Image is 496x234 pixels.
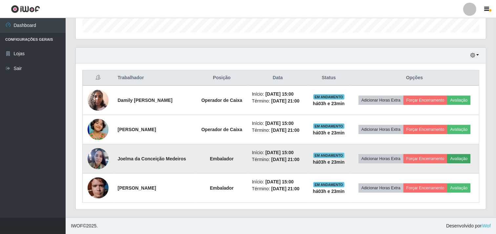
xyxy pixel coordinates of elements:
strong: há 03 h e 23 min [313,101,345,106]
li: Início: [252,178,304,185]
button: Forçar Encerramento [403,125,447,134]
button: Adicionar Horas Extra [359,183,403,193]
span: EM ANDAMENTO [313,182,344,187]
button: Avaliação [447,183,470,193]
span: EM ANDAMENTO [313,94,344,100]
button: Adicionar Horas Extra [359,96,403,105]
time: [DATE] 21:00 [271,128,300,133]
strong: Embalador [210,156,234,161]
th: Opções [350,70,479,86]
li: Término: [252,98,304,105]
strong: Operador de Caixa [201,98,242,103]
strong: Embalador [210,185,234,191]
button: Avaliação [447,96,470,105]
strong: Joelma da Conceição Medeiros [118,156,186,161]
button: Forçar Encerramento [403,154,447,163]
time: [DATE] 15:00 [265,121,294,126]
time: [DATE] 15:00 [265,150,294,155]
button: Avaliação [447,154,470,163]
li: Término: [252,185,304,192]
img: 1756388757354.jpeg [88,111,109,148]
img: 1667492486696.jpeg [88,86,109,114]
a: iWof [482,223,491,228]
th: Trabalhador [114,70,196,86]
button: Avaliação [447,125,470,134]
strong: Operador de Caixa [201,127,242,132]
span: Desenvolvido por [446,222,491,229]
th: Status [308,70,350,86]
span: EM ANDAMENTO [313,153,344,158]
span: IWOF [71,223,83,228]
strong: [PERSON_NAME] [118,127,156,132]
li: Início: [252,120,304,127]
time: [DATE] 21:00 [271,98,300,104]
span: © 2025 . [71,222,98,229]
th: Posição [196,70,248,86]
strong: [PERSON_NAME] [118,185,156,191]
button: Forçar Encerramento [403,183,447,193]
li: Início: [252,149,304,156]
time: [DATE] 21:00 [271,186,300,191]
time: [DATE] 15:00 [265,179,294,184]
span: EM ANDAMENTO [313,124,344,129]
strong: há 03 h e 23 min [313,189,345,194]
img: CoreUI Logo [11,5,40,13]
strong: há 03 h e 23 min [313,159,345,165]
img: 1754441632912.jpeg [88,174,109,202]
img: 1754014885727.jpeg [88,145,109,173]
th: Data [248,70,308,86]
strong: há 03 h e 23 min [313,130,345,135]
li: Início: [252,91,304,98]
button: Forçar Encerramento [403,96,447,105]
button: Adicionar Horas Extra [359,154,403,163]
time: [DATE] 15:00 [265,91,294,97]
time: [DATE] 21:00 [271,157,300,162]
button: Adicionar Horas Extra [359,125,403,134]
li: Término: [252,127,304,134]
strong: Damily [PERSON_NAME] [118,98,173,103]
li: Término: [252,156,304,163]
